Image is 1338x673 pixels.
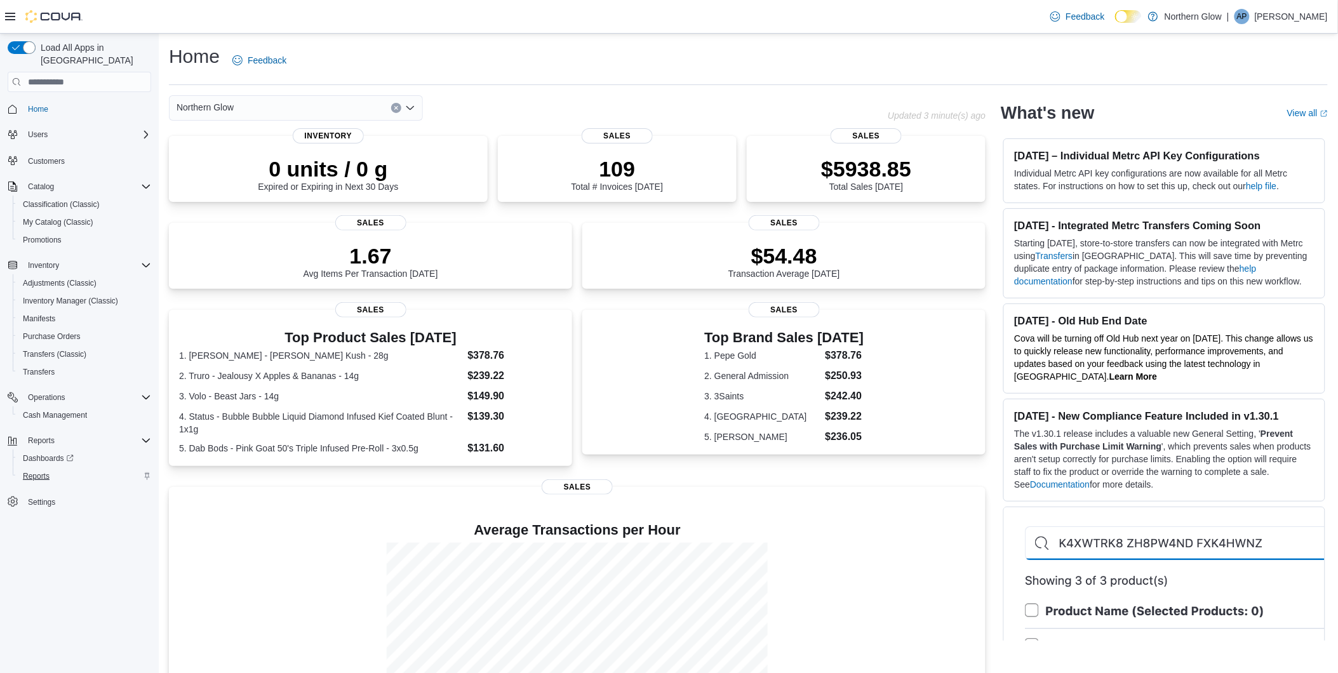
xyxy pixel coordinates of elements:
a: Dashboards [13,450,156,467]
nav: Complex example [8,95,151,544]
span: Northern Glow [177,100,234,115]
p: Individual Metrc API key configurations are now available for all Metrc states. For instructions ... [1014,167,1315,192]
p: $54.48 [728,243,840,269]
button: Operations [23,390,70,405]
p: The v1.30.1 release includes a valuable new General Setting, ' ', which prevents sales when produ... [1014,427,1315,491]
p: 0 units / 0 g [258,156,398,182]
span: Purchase Orders [23,331,81,342]
span: AP [1237,9,1247,24]
span: Customers [23,152,151,168]
a: Adjustments (Classic) [18,276,102,291]
span: Users [28,130,48,140]
span: Inventory Manager (Classic) [23,296,118,306]
span: Manifests [23,314,55,324]
span: Cash Management [23,410,87,420]
a: Learn More [1109,371,1157,382]
div: Total # Invoices [DATE] [572,156,663,192]
p: Starting [DATE], store-to-store transfers can now be integrated with Metrc using in [GEOGRAPHIC_D... [1014,237,1315,288]
img: Cova [25,10,83,23]
a: Feedback [227,48,291,73]
span: Home [23,101,151,117]
span: Inventory [28,260,59,270]
a: Manifests [18,311,60,326]
button: Settings [3,493,156,511]
a: Transfers [1036,251,1073,261]
button: Catalog [3,178,156,196]
button: Customers [3,151,156,170]
button: Inventory Manager (Classic) [13,292,156,310]
span: Purchase Orders [18,329,151,344]
p: | [1227,9,1229,24]
dd: $139.30 [467,409,562,424]
h4: Average Transactions per Hour [179,523,975,538]
span: My Catalog (Classic) [23,217,93,227]
span: Dark Mode [1115,23,1116,23]
button: Reports [3,432,156,450]
dd: $239.22 [826,409,864,424]
dt: 4. [GEOGRAPHIC_DATA] [704,410,820,423]
span: Cova will be turning off Old Hub next year on [DATE]. This change allows us to quickly release ne... [1014,333,1313,382]
span: Sales [831,128,902,143]
button: Reports [23,433,60,448]
span: My Catalog (Classic) [18,215,151,230]
span: Catalog [23,179,151,194]
h3: Top Brand Sales [DATE] [704,330,864,345]
p: $5938.85 [821,156,911,182]
p: Northern Glow [1165,9,1222,24]
span: Operations [23,390,151,405]
button: Transfers [13,363,156,381]
dd: $239.22 [467,368,562,383]
h3: [DATE] – Individual Metrc API Key Configurations [1014,149,1315,162]
div: Total Sales [DATE] [821,156,911,192]
a: Documentation [1030,479,1090,490]
button: Users [3,126,156,143]
dd: $250.93 [826,368,864,383]
button: My Catalog (Classic) [13,213,156,231]
span: Sales [542,479,613,495]
button: Manifests [13,310,156,328]
div: Avg Items Per Transaction [DATE] [304,243,438,279]
a: Home [23,102,53,117]
span: Cash Management [18,408,151,423]
h2: What's new [1001,103,1094,123]
button: Reports [13,467,156,485]
button: Open list of options [405,103,415,113]
span: Operations [28,392,65,403]
a: View allExternal link [1287,108,1328,118]
span: Users [23,127,151,142]
div: Expired or Expiring in Next 30 Days [258,156,398,192]
dt: 3. Volo - Beast Jars - 14g [179,390,462,403]
span: Home [28,104,48,114]
button: Transfers (Classic) [13,345,156,363]
dt: 2. Truro - Jealousy X Apples & Bananas - 14g [179,370,462,382]
a: Feedback [1045,4,1109,29]
span: Classification (Classic) [18,197,151,212]
span: Transfers [23,367,55,377]
dt: 5. [PERSON_NAME] [704,430,820,443]
dd: $378.76 [467,348,562,363]
a: Promotions [18,232,67,248]
span: Inventory [23,258,151,273]
button: Adjustments (Classic) [13,274,156,292]
span: Dashboards [18,451,151,466]
span: Adjustments (Classic) [23,278,97,288]
button: Cash Management [13,406,156,424]
button: Clear input [391,103,401,113]
dd: $131.60 [467,441,562,456]
a: Transfers [18,364,60,380]
a: Classification (Classic) [18,197,105,212]
dd: $378.76 [826,348,864,363]
span: Manifests [18,311,151,326]
a: Reports [18,469,55,484]
p: Updated 3 minute(s) ago [888,110,986,121]
h3: [DATE] - Integrated Metrc Transfers Coming Soon [1014,219,1315,232]
span: Reports [23,471,50,481]
button: Operations [3,389,156,406]
svg: External link [1320,110,1328,117]
h3: Top Product Sales [DATE] [179,330,562,345]
h3: [DATE] - Old Hub End Date [1014,314,1315,327]
p: 109 [572,156,663,182]
a: My Catalog (Classic) [18,215,98,230]
dt: 3. 3Saints [704,390,820,403]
